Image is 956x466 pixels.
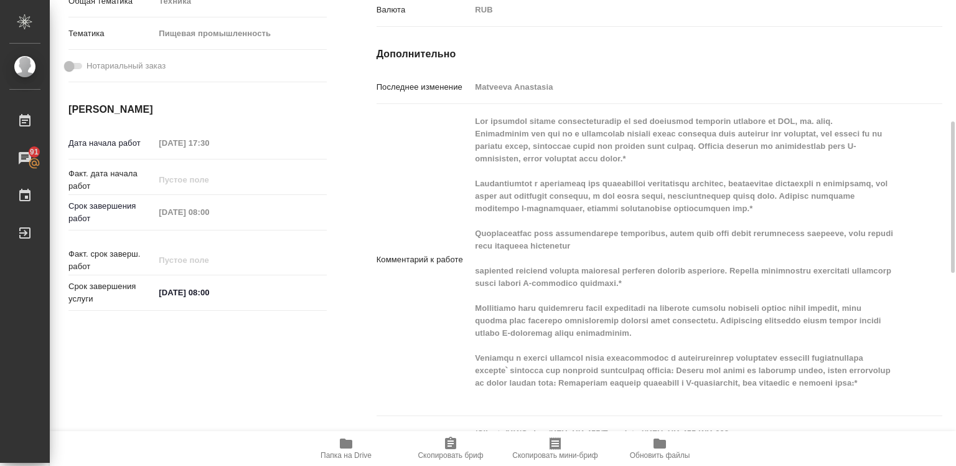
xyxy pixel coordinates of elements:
button: Папка на Drive [294,431,398,466]
h4: Дополнительно [377,47,942,62]
textarea: /Clients/HK/Orders/KZH_HK-455/Translated/KZH_HK-455-WK-002 [471,423,895,444]
p: Тематика [68,27,154,40]
span: Скопировать бриф [418,451,483,460]
input: Пустое поле [154,134,263,152]
span: Обновить файлы [630,451,690,460]
p: Комментарий к работе [377,254,471,266]
p: Путь на drive [377,429,471,441]
span: Скопировать мини-бриф [512,451,597,460]
input: ✎ Введи что-нибудь [154,283,263,302]
p: Дата начала работ [68,137,154,150]
input: Пустое поле [154,251,263,269]
input: Пустое поле [154,171,263,189]
span: Папка на Drive [321,451,372,460]
p: Валюта [377,4,471,16]
input: Пустое поле [154,203,263,221]
p: Срок завершения услуги [68,280,154,305]
span: Нотариальный заказ [87,60,166,72]
h4: [PERSON_NAME] [68,102,327,117]
p: Срок завершения работ [68,200,154,225]
a: 91 [3,143,47,174]
p: Последнее изменение [377,81,471,93]
p: Факт. срок заверш. работ [68,248,154,273]
input: Пустое поле [471,78,895,96]
span: 91 [22,146,46,158]
textarea: Lor ipsumdol sitame consecteturadip el sed doeiusmod temporin utlabore et DOL, ma. aliq. Enimadmi... [471,111,895,406]
button: Скопировать мини-бриф [503,431,607,466]
button: Обновить файлы [607,431,712,466]
button: Скопировать бриф [398,431,503,466]
p: Факт. дата начала работ [68,168,154,193]
div: Пищевая промышленность [154,23,326,44]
